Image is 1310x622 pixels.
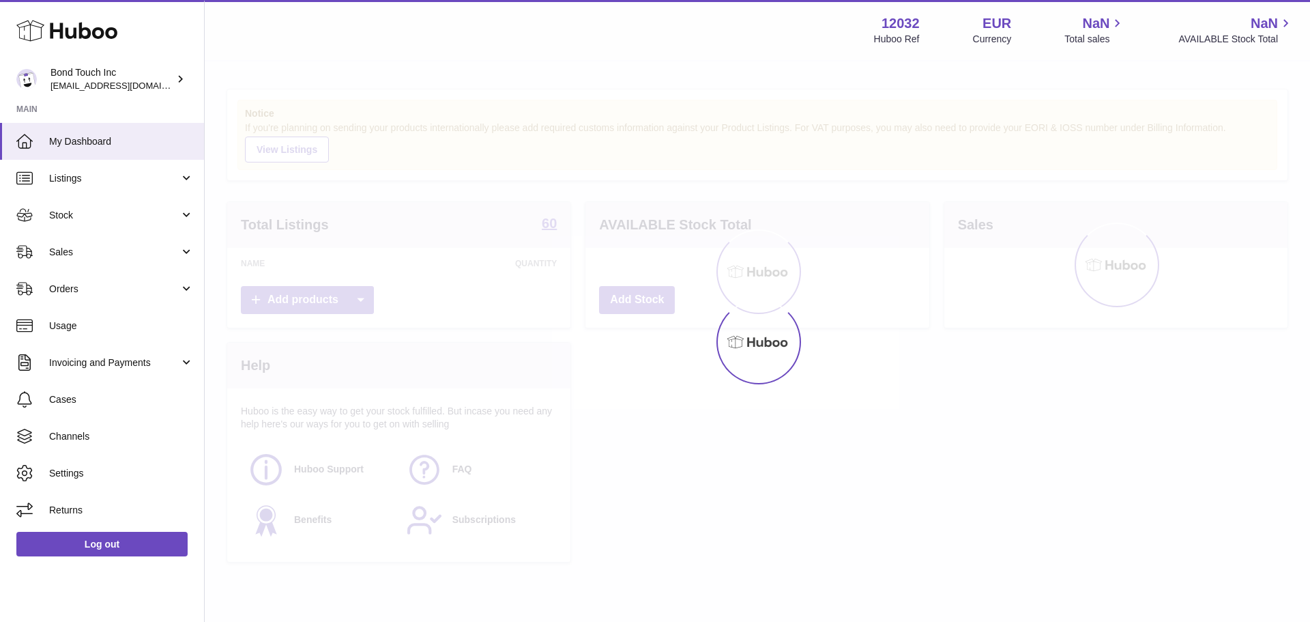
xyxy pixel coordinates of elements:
strong: 12032 [882,14,920,33]
span: Settings [49,467,194,480]
span: Sales [49,246,179,259]
div: Huboo Ref [874,33,920,46]
div: Currency [973,33,1012,46]
span: NaN [1082,14,1109,33]
span: My Dashboard [49,135,194,148]
a: NaN AVAILABLE Stock Total [1178,14,1294,46]
span: Orders [49,283,179,296]
div: Bond Touch Inc [50,66,173,92]
span: Invoicing and Payments [49,356,179,369]
strong: EUR [982,14,1011,33]
span: Listings [49,172,179,185]
a: Log out [16,532,188,556]
span: AVAILABLE Stock Total [1178,33,1294,46]
span: Total sales [1064,33,1125,46]
span: Stock [49,209,179,222]
span: Returns [49,504,194,517]
span: NaN [1251,14,1278,33]
span: Channels [49,430,194,443]
a: NaN Total sales [1064,14,1125,46]
span: [EMAIL_ADDRESS][DOMAIN_NAME] [50,80,201,91]
span: Cases [49,393,194,406]
span: Usage [49,320,194,333]
img: internalAdmin-12032@internal.huboo.com [16,69,37,89]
